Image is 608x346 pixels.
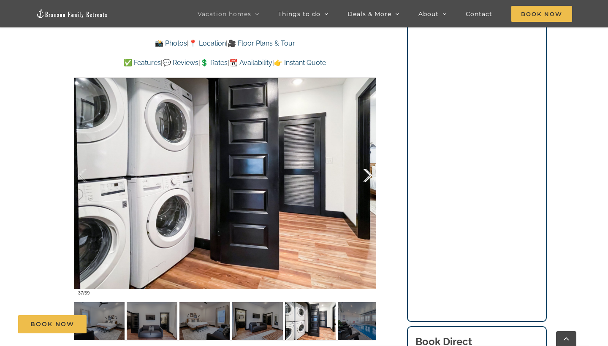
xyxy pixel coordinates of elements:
[36,9,108,19] img: Branson Family Retreats Logo
[511,6,572,22] span: Book Now
[74,302,125,340] img: Highland-Retreat-vacation-home-rental-Table-Rock-Lake-59-scaled.jpg-nggid03296-ngg0dyn-120x90-00f...
[418,11,439,17] span: About
[189,39,226,47] a: 📍 Location
[232,302,283,340] img: Highland-Retreat-vacation-home-rental-Table-Rock-Lake-62-scaled.jpg-nggid03299-ngg0dyn-120x90-00f...
[155,39,187,47] a: 📸 Photos
[127,302,177,340] img: Highland-Retreat-vacation-home-rental-Table-Rock-Lake-60-scaled.jpg-nggid03297-ngg0dyn-120x90-00f...
[30,321,74,328] span: Book Now
[163,59,198,67] a: 💬 Reviews
[228,39,295,47] a: 🎥 Floor Plans & Tour
[18,315,87,333] a: Book Now
[338,302,388,340] img: Highland-Retreat-vacation-home-rental-Table-Rock-Lake-71-scaled.jpg-nggid03307-ngg0dyn-120x90-00f...
[74,57,376,68] p: | | | |
[285,302,336,340] img: Highland-Retreat-vacation-home-rental-Table-Rock-Lake-63-scaled.jpg-nggid03300-ngg0dyn-120x90-00f...
[466,11,492,17] span: Contact
[274,59,326,67] a: 👉 Instant Quote
[200,59,228,67] a: 💲 Rates
[124,59,161,67] a: ✅ Features
[74,38,376,49] p: | |
[278,11,320,17] span: Things to do
[415,13,539,300] iframe: Booking/Inquiry Widget
[229,59,272,67] a: 📆 Availability
[198,11,251,17] span: Vacation homes
[179,302,230,340] img: Highland-Retreat-vacation-home-rental-Table-Rock-Lake-61-scaled.jpg-nggid03298-ngg0dyn-120x90-00f...
[347,11,391,17] span: Deals & More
